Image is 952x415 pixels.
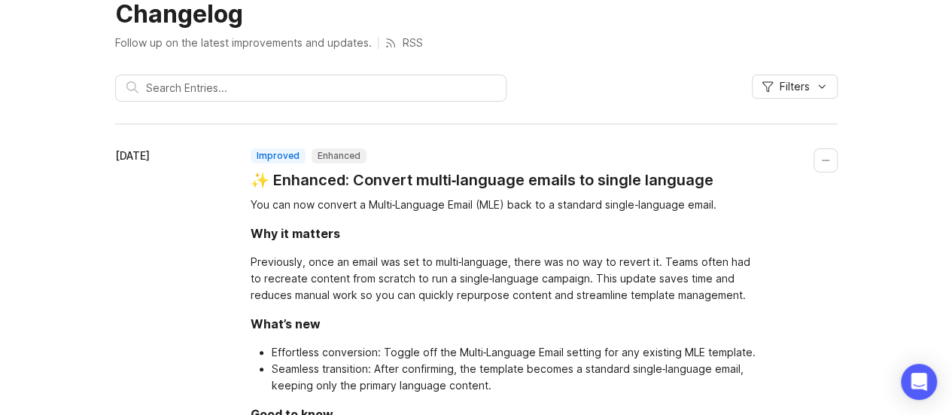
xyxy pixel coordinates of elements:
[251,224,340,243] div: Why it matters
[146,80,495,96] input: Search Entries...
[272,344,762,361] li: Effortless conversion: Toggle off the Multi‑Language Email setting for any existing MLE template.
[403,35,423,50] p: RSS
[272,361,762,394] li: Seamless transition: After confirming, the template becomes a standard single‑language email, kee...
[814,148,838,172] button: Collapse changelog entry
[251,254,762,304] div: Previously, once an email was set to multi‑language, there was no way to revert it. Teams often h...
[901,364,937,400] div: Open Intercom Messenger
[115,149,150,162] time: [DATE]
[115,35,372,50] p: Follow up on the latest improvements and updates.
[257,150,300,162] p: improved
[752,75,838,99] button: Filters
[385,35,423,50] a: RSS
[251,197,762,213] div: You can now convert a Multi‑Language Email (MLE) back to a standard single‑language email.
[780,79,810,94] span: Filters
[251,315,321,333] div: What’s new
[318,150,360,162] p: Enhanced
[251,169,714,191] a: ✨ Enhanced: Convert multi‑language emails to single language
